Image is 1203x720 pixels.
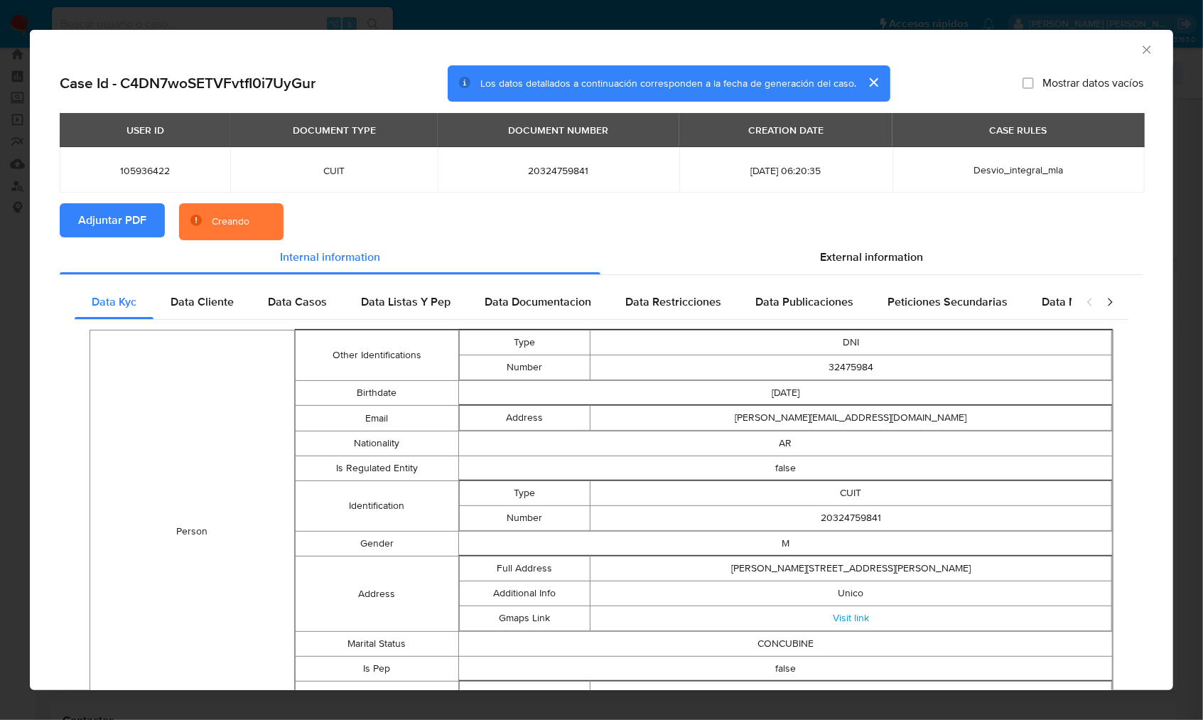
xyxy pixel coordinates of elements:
[856,65,890,100] button: cerrar
[459,456,1113,480] td: false
[296,405,459,431] td: Email
[590,505,1111,530] td: 20324759841
[981,118,1056,142] div: CASE RULES
[590,355,1111,380] td: 32475984
[212,215,249,229] div: Creando
[296,656,459,681] td: Is Pep
[280,249,380,265] span: Internal information
[625,294,721,310] span: Data Restricciones
[460,355,590,380] td: Number
[296,531,459,556] td: Gender
[485,294,591,310] span: Data Documentacion
[296,480,459,531] td: Identification
[30,30,1173,690] div: closure-recommendation-modal
[296,456,459,480] td: Is Regulated Entity
[296,431,459,456] td: Nationality
[459,431,1113,456] td: AR
[820,249,923,265] span: External information
[460,556,590,581] td: Full Address
[296,556,459,631] td: Address
[590,681,1111,706] td: 3467
[247,164,420,177] span: CUIT
[118,118,173,142] div: USER ID
[460,681,590,706] td: Area Code
[459,631,1113,656] td: CONCUBINE
[500,118,617,142] div: DOCUMENT NUMBER
[888,294,1008,310] span: Peticiones Secundarias
[60,240,1143,274] div: Detailed info
[460,405,590,430] td: Address
[296,631,459,656] td: Marital Status
[78,205,146,236] span: Adjuntar PDF
[480,76,856,90] span: Los datos detallados a continuación corresponden a la fecha de generación del caso.
[459,380,1113,405] td: [DATE]
[460,480,590,505] td: Type
[92,294,136,310] span: Data Kyc
[455,164,662,177] span: 20324759841
[696,164,875,177] span: [DATE] 06:20:35
[1023,77,1034,89] input: Mostrar datos vacíos
[459,531,1113,556] td: M
[755,294,853,310] span: Data Publicaciones
[1140,43,1153,55] button: Cerrar ventana
[590,556,1111,581] td: [PERSON_NAME][STREET_ADDRESS][PERSON_NAME]
[296,330,459,380] td: Other Identifications
[740,118,832,142] div: CREATION DATE
[590,405,1111,430] td: [PERSON_NAME][EMAIL_ADDRESS][DOMAIN_NAME]
[590,480,1111,505] td: CUIT
[460,606,590,630] td: Gmaps Link
[296,380,459,405] td: Birthdate
[460,505,590,530] td: Number
[171,294,234,310] span: Data Cliente
[460,581,590,606] td: Additional Info
[284,118,384,142] div: DOCUMENT TYPE
[75,285,1072,319] div: Detailed internal info
[459,656,1113,681] td: false
[1042,76,1143,90] span: Mostrar datos vacíos
[60,74,315,92] h2: Case Id - C4DN7woSETVFvtfI0i7UyGur
[1042,294,1120,310] span: Data Minoridad
[77,164,213,177] span: 105936422
[590,581,1111,606] td: Unico
[833,611,869,625] a: Visit link
[590,330,1111,355] td: DNI
[460,330,590,355] td: Type
[268,294,327,310] span: Data Casos
[60,203,165,237] button: Adjuntar PDF
[973,163,1063,177] span: Desvio_integral_mla
[361,294,451,310] span: Data Listas Y Pep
